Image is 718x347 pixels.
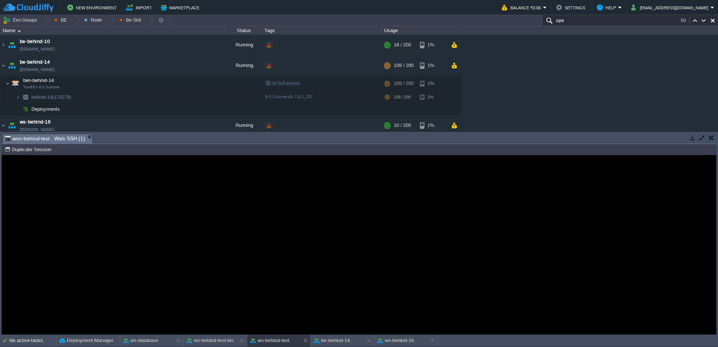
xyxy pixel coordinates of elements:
[31,94,72,100] span: behind-14
[3,3,53,12] img: CloudJiffy
[394,55,414,76] div: 109 / 200
[420,35,444,55] div: 1%
[20,66,55,73] a: [DOMAIN_NAME]
[20,103,31,115] img: AMDAwAAAACH5BAEAAAAALAAAAAABAAEAAAICRAEAOw==
[382,26,461,35] div: Usage
[225,115,262,136] div: Running
[20,118,50,126] a: ws-behind-16
[20,58,50,66] a: be-behind-14
[31,106,61,112] a: Deployments
[266,94,313,99] span: 8.0.3-plume-jdk-1.8.0_202
[681,17,690,24] div: 50
[22,77,55,83] span: ben-behind-14
[394,91,411,103] div: 109 / 200
[225,26,262,35] div: Status
[502,3,543,12] button: Balance ₹0.00
[123,337,158,344] button: ws-database
[9,335,56,347] div: No active tasks
[10,76,21,91] img: AMDAwAAAACH5BAEAAAAALAAAAAABAAEAAAICRAEAOw==
[420,91,444,103] div: 1%
[266,81,300,85] span: no SLB access
[4,146,53,153] button: Duplicate Session
[5,76,10,91] img: AMDAwAAAACH5BAEAAAAALAAAAAABAAEAAAICRAEAOw==
[126,3,154,12] button: Import
[20,45,55,53] a: [DOMAIN_NAME]
[0,115,6,136] img: AMDAwAAAACH5BAEAAAAALAAAAAABAAEAAAICRAEAOw==
[16,103,20,115] img: AMDAwAAAACH5BAEAAAAALAAAAAABAAEAAAICRAEAOw==
[20,126,55,133] a: [DOMAIN_NAME]
[377,337,414,344] button: ws-behind-16
[54,15,70,25] button: BE
[556,3,587,12] button: Settings
[161,3,202,12] button: Marketplace
[18,30,21,32] img: AMDAwAAAACH5BAEAAAAALAAAAAABAAEAAAICRAEAOw==
[7,35,17,55] img: AMDAwAAAACH5BAEAAAAALAAAAAABAAEAAAICRAEAOw==
[187,337,234,344] button: ws-behind-test-bis
[84,15,105,25] button: Node
[7,55,17,76] img: AMDAwAAAACH5BAEAAAAALAAAAAABAAEAAAICRAEAOw==
[420,55,444,76] div: 1%
[23,85,59,89] span: TomEE+ 8.0.3-plume
[20,38,50,45] a: be-behind-10
[5,134,85,143] span: wsn-behind-test : Web SSH (1)
[7,115,17,136] img: AMDAwAAAACH5BAEAAAAALAAAAAABAAEAAAICRAEAOw==
[597,3,618,12] button: Help
[394,115,411,136] div: 10 / 200
[22,77,55,83] a: ben-behind-14TomEE+ 8.0.3-plume
[687,317,711,340] iframe: chat widget
[3,15,40,25] button: Env Groups
[420,115,444,136] div: 1%
[1,26,224,35] div: Name
[119,15,144,25] button: Be-Slot
[631,3,711,12] button: [EMAIL_ADDRESS][DOMAIN_NAME]
[31,94,72,100] a: behind-14(170279)
[52,94,71,100] span: (170279)
[263,26,381,35] div: Tags
[59,337,113,344] button: Deployment Manager
[394,76,414,91] div: 109 / 200
[420,76,444,91] div: 1%
[16,91,20,103] img: AMDAwAAAACH5BAEAAAAALAAAAAABAAEAAAICRAEAOw==
[250,337,289,344] button: ws-behind-test
[394,35,411,55] div: 18 / 200
[314,337,350,344] button: be-behind-14
[67,3,119,12] button: New Environment
[225,35,262,55] div: Running
[0,55,6,76] img: AMDAwAAAACH5BAEAAAAALAAAAAABAAEAAAICRAEAOw==
[225,55,262,76] div: Running
[20,91,31,103] img: AMDAwAAAACH5BAEAAAAALAAAAAABAAEAAAICRAEAOw==
[0,35,6,55] img: AMDAwAAAACH5BAEAAAAALAAAAAABAAEAAAICRAEAOw==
